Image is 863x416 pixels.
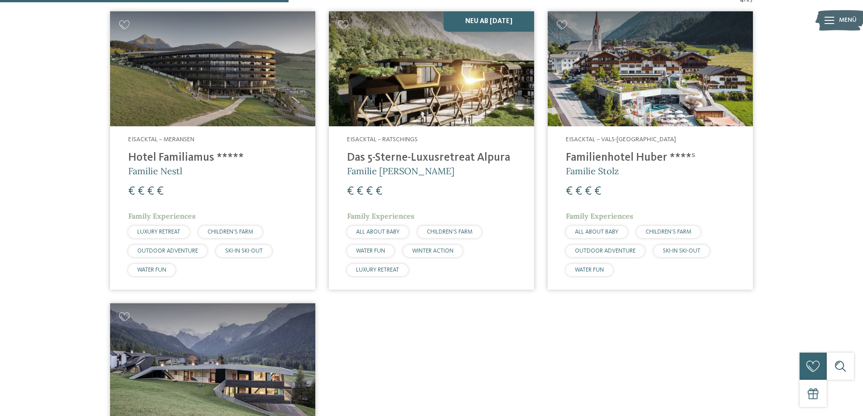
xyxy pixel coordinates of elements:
[663,248,700,254] span: SKI-IN SKI-OUT
[147,186,154,197] span: €
[566,136,676,143] span: Eisacktal – Vals-[GEOGRAPHIC_DATA]
[356,248,385,254] span: WATER FUN
[207,229,253,235] span: CHILDREN’S FARM
[548,11,753,127] img: Familienhotels gesucht? Hier findet ihr die besten!
[548,11,753,290] a: Familienhotels gesucht? Hier findet ihr die besten! Eisacktal – Vals-[GEOGRAPHIC_DATA] Familienho...
[412,248,453,254] span: WINTER ACTION
[575,248,636,254] span: OUTDOOR ADVENTURE
[566,151,735,165] h4: Familienhotel Huber ****ˢ
[137,248,198,254] span: OUTDOOR ADVENTURE
[157,186,164,197] span: €
[376,186,382,197] span: €
[566,165,619,177] span: Familie Stolz
[347,186,354,197] span: €
[575,186,582,197] span: €
[427,229,472,235] span: CHILDREN’S FARM
[347,211,415,220] span: Family Experiences
[566,186,573,197] span: €
[329,11,534,290] a: Familienhotels gesucht? Hier findet ihr die besten! Neu ab [DATE] Eisacktal – Ratschings Das 5-St...
[347,151,516,165] h4: Das 5-Sterne-Luxusretreat Alpura
[137,229,180,235] span: LUXURY RETREAT
[137,267,166,273] span: WATER FUN
[225,248,263,254] span: SKI-IN SKI-OUT
[575,229,618,235] span: ALL ABOUT BABY
[366,186,373,197] span: €
[128,211,196,220] span: Family Experiences
[128,136,194,143] span: Eisacktal – Meransen
[128,165,182,177] span: Familie Nestl
[594,186,601,197] span: €
[566,211,633,220] span: Family Experiences
[347,165,454,177] span: Familie [PERSON_NAME]
[128,186,135,197] span: €
[138,186,145,197] span: €
[347,136,418,143] span: Eisacktal – Ratschings
[329,11,534,127] img: Familienhotels gesucht? Hier findet ihr die besten!
[646,229,691,235] span: CHILDREN’S FARM
[356,267,399,273] span: LUXURY RETREAT
[356,229,400,235] span: ALL ABOUT BABY
[110,11,315,290] a: Familienhotels gesucht? Hier findet ihr die besten! Eisacktal – Meransen Hotel Familiamus ***** F...
[575,267,604,273] span: WATER FUN
[585,186,592,197] span: €
[110,11,315,127] img: Familienhotels gesucht? Hier findet ihr die besten!
[357,186,363,197] span: €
